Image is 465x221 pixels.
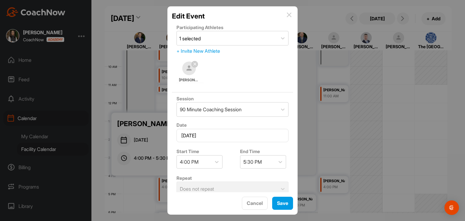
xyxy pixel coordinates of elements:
div: + Invite New Athlete [176,47,289,55]
button: Cancel [242,197,268,210]
label: Repeat [176,175,192,181]
img: info [287,12,292,17]
label: Date [176,122,187,128]
div: 5:30 PM [243,158,262,166]
span: [PERSON_NAME] [179,77,200,83]
label: Session [176,96,194,102]
div: 4:00 PM [180,158,199,166]
div: Open Intercom Messenger [444,200,459,215]
button: Save [272,197,293,210]
label: End Time [240,149,260,154]
img: default-ef6cabf814de5a2bf16c804365e32c732080f9872bdf737d349900a9daf73cf9.png [182,62,196,75]
label: Start Time [176,149,199,154]
label: Participating Athletes [176,25,223,30]
input: Select Date [176,129,289,142]
h2: Edit Event [172,11,205,21]
div: 90 Minute Coaching Session [180,106,242,113]
div: 1 selected [179,35,201,42]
